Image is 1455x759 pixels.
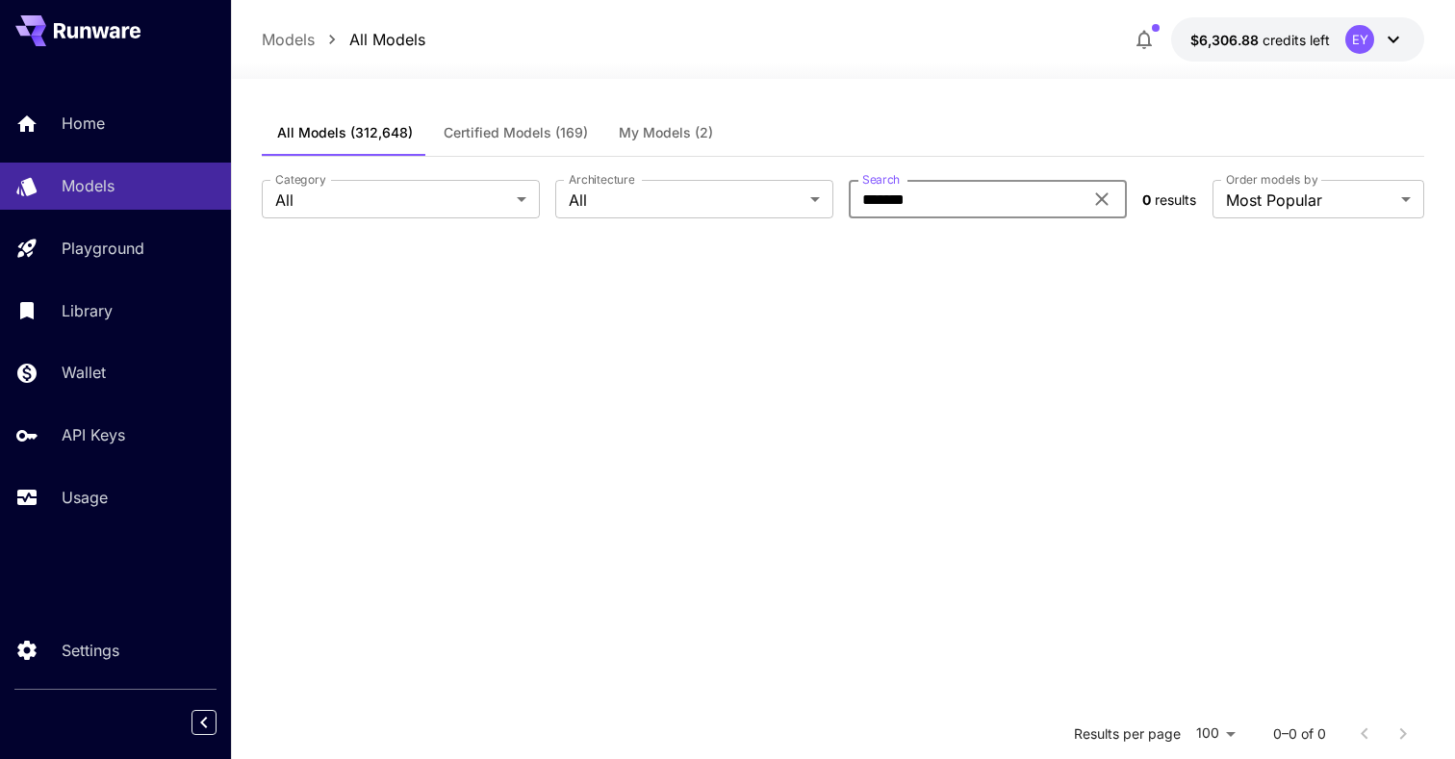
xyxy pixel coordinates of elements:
[1190,30,1330,50] div: $6,306.88268
[191,710,217,735] button: Collapse sidebar
[1171,17,1424,62] button: $6,306.88268EY
[275,189,509,212] span: All
[1190,32,1263,48] span: $6,306.88
[1273,724,1326,744] p: 0–0 of 0
[275,171,326,188] label: Category
[619,124,713,141] span: My Models (2)
[262,28,425,51] nav: breadcrumb
[62,174,115,197] p: Models
[262,28,315,51] a: Models
[277,124,413,141] span: All Models (312,648)
[62,299,113,322] p: Library
[444,124,588,141] span: Certified Models (169)
[62,361,106,384] p: Wallet
[569,189,803,212] span: All
[1263,32,1330,48] span: credits left
[569,171,634,188] label: Architecture
[62,237,144,260] p: Playground
[1345,25,1374,54] div: EY
[1155,191,1196,208] span: results
[1226,171,1317,188] label: Order models by
[62,112,105,135] p: Home
[1226,189,1393,212] span: Most Popular
[62,423,125,446] p: API Keys
[862,171,900,188] label: Search
[1142,191,1151,208] span: 0
[62,486,108,509] p: Usage
[1188,720,1242,747] div: 100
[206,705,231,740] div: Collapse sidebar
[349,28,425,51] a: All Models
[1074,724,1181,744] p: Results per page
[62,639,119,662] p: Settings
